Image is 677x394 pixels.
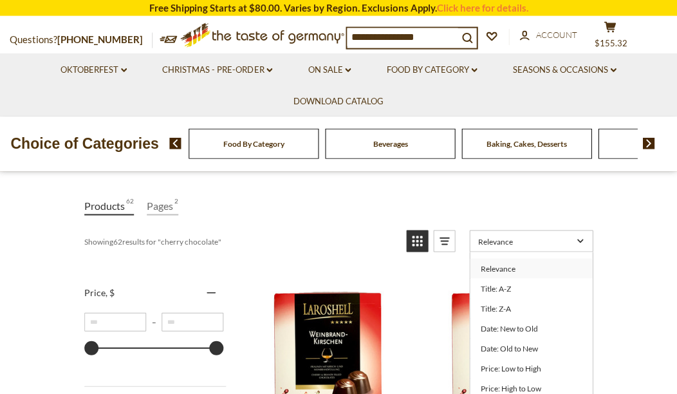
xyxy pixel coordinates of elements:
[162,313,223,332] input: Maximum value
[470,279,592,299] a: Title: A-Z
[373,139,407,149] a: Beverages
[84,230,396,252] div: Showing results for " "
[223,139,284,149] a: Food By Category
[84,197,134,216] a: View Products Tab
[174,197,178,214] span: 2
[512,63,616,77] a: Seasons & Occasions
[113,237,122,247] b: 62
[470,339,592,359] a: Date: Old to New
[386,63,477,77] a: Food By Category
[406,230,428,252] a: View grid mode
[84,313,146,332] input: Minimum value
[642,138,654,149] img: next arrow
[470,299,592,319] a: Title: Z-A
[436,2,528,14] a: Click here for details.
[595,38,627,48] span: $155.32
[10,32,153,48] p: Questions?
[162,63,272,77] a: Christmas - PRE-ORDER
[147,197,178,216] a: View Pages Tab
[470,359,592,379] a: Price: Low to High
[433,230,455,252] a: View list mode
[146,317,162,327] span: –
[106,287,115,298] span: , $
[169,138,181,149] img: previous arrow
[469,230,593,252] a: Sort options
[308,63,351,77] a: On Sale
[590,21,629,53] button: $155.32
[84,287,115,298] span: Price
[470,319,592,339] a: Date: New to Old
[519,28,577,42] a: Account
[60,63,127,77] a: Oktoberfest
[293,95,384,109] a: Download Catalog
[57,33,143,45] a: [PHONE_NUMBER]
[478,237,572,247] span: Relevance
[487,139,567,149] a: Baking, Cakes, Desserts
[535,30,577,40] span: Account
[126,197,134,214] span: 62
[470,259,592,279] a: Relevance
